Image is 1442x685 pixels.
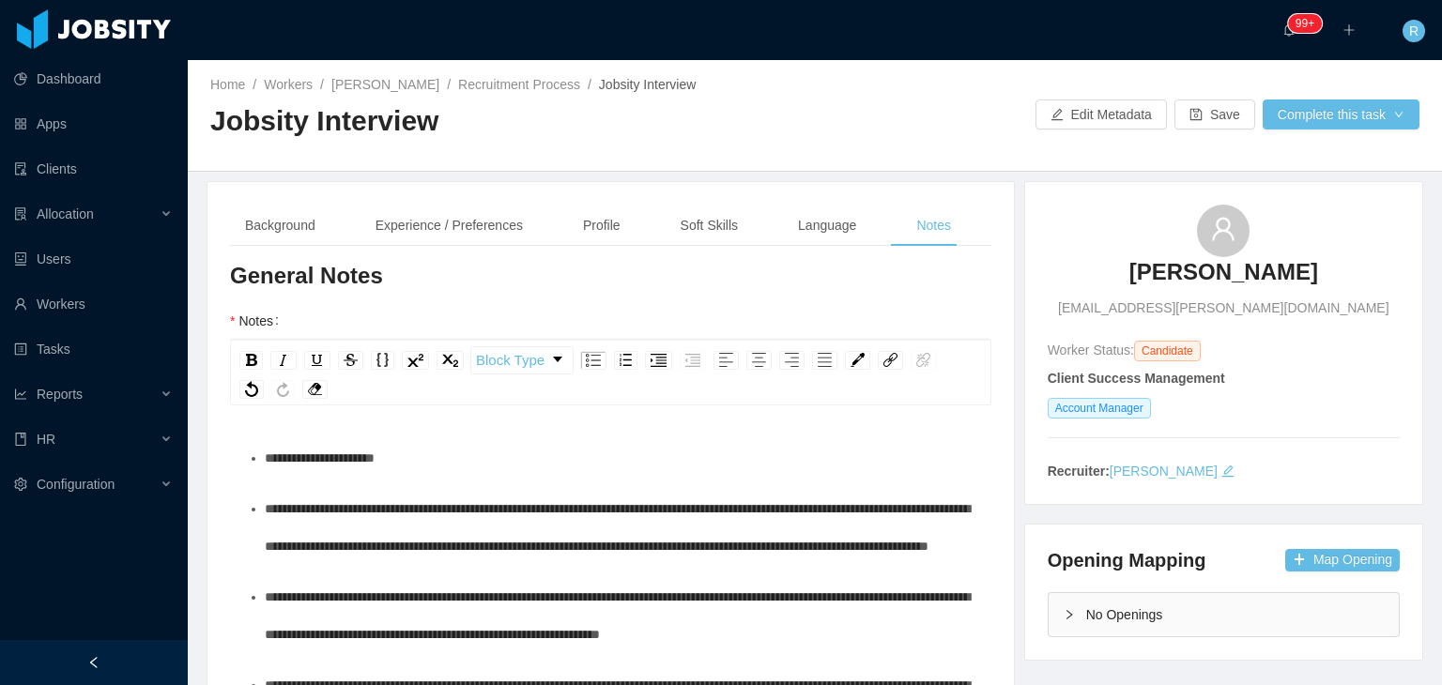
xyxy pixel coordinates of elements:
a: Home [210,77,245,92]
div: rdw-textalign-control [710,346,841,374]
button: Complete this taskicon: down [1263,99,1419,129]
a: icon: pie-chartDashboard [14,60,173,98]
span: Candidate [1134,341,1201,361]
a: [PERSON_NAME] [1110,464,1218,479]
div: Notes [901,205,966,247]
div: Right [779,351,805,370]
span: / [588,77,591,92]
span: R [1409,20,1419,42]
i: icon: book [14,433,27,446]
div: Background [230,205,330,247]
div: Profile [568,205,636,247]
span: Worker Status: [1048,342,1134,358]
a: Recruitment Process [458,77,580,92]
i: icon: plus [1342,23,1356,37]
div: Superscript [402,351,429,370]
h2: Jobsity Interview [210,102,815,141]
span: / [320,77,324,92]
a: Workers [264,77,313,92]
strong: Client Success Management [1048,371,1225,386]
div: Remove [302,380,328,399]
button: icon: saveSave [1174,99,1255,129]
div: Language [783,205,871,247]
h3: General Notes [230,261,991,291]
div: Outdent [680,351,706,370]
a: icon: appstoreApps [14,105,173,143]
div: Experience / Preferences [360,205,538,247]
div: Left [713,351,739,370]
span: HR [37,432,55,447]
a: [PERSON_NAME] [1129,257,1318,298]
strong: Recruiter: [1048,464,1110,479]
div: rdw-remove-control [299,380,331,399]
div: Underline [304,351,330,370]
i: icon: solution [14,207,27,221]
div: Indent [645,351,672,370]
div: rdw-block-control [468,346,576,374]
span: Configuration [37,477,115,492]
span: / [253,77,256,92]
span: / [447,77,451,92]
i: icon: bell [1282,23,1296,37]
div: rdw-list-control [576,346,710,374]
div: icon: rightNo Openings [1049,593,1399,636]
i: icon: edit [1221,464,1235,478]
div: Monospace [371,351,394,370]
button: icon: editEdit Metadata [1035,99,1167,129]
span: Block Type [476,342,545,379]
div: Ordered [614,351,637,370]
i: icon: setting [14,478,27,491]
div: Unlink [911,351,936,370]
div: Unordered [580,351,606,370]
span: [EMAIL_ADDRESS][PERSON_NAME][DOMAIN_NAME] [1058,298,1388,318]
sup: 223 [1288,14,1322,33]
div: rdw-color-picker [841,346,874,374]
span: Account Manager [1048,398,1151,419]
div: Bold [239,351,263,370]
div: Strikethrough [338,351,363,370]
div: Redo [271,380,295,399]
a: icon: robotUsers [14,240,173,278]
label: Notes [230,313,286,328]
div: Soft Skills [666,205,753,247]
div: Center [746,351,772,370]
div: rdw-link-control [874,346,940,374]
div: rdw-history-control [236,380,299,399]
div: rdw-inline-control [236,346,468,374]
i: icon: right [1064,609,1075,620]
div: rdw-dropdown [470,346,574,374]
a: Block Type [471,347,573,373]
span: Jobsity Interview [599,77,696,92]
div: Undo [239,380,264,399]
a: icon: auditClients [14,150,173,188]
div: Link [878,351,903,370]
div: Italic [270,351,297,370]
div: rdw-toolbar [230,340,991,405]
div: Subscript [437,351,464,370]
span: Reports [37,387,83,402]
i: icon: line-chart [14,388,27,401]
button: icon: plusMap Opening [1285,549,1400,571]
a: [PERSON_NAME] [331,77,439,92]
a: icon: userWorkers [14,285,173,323]
div: Justify [812,351,837,370]
span: Allocation [37,206,94,221]
h3: [PERSON_NAME] [1129,257,1318,287]
a: icon: profileTasks [14,330,173,368]
h4: Opening Mapping [1048,547,1206,573]
i: icon: user [1210,216,1236,242]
